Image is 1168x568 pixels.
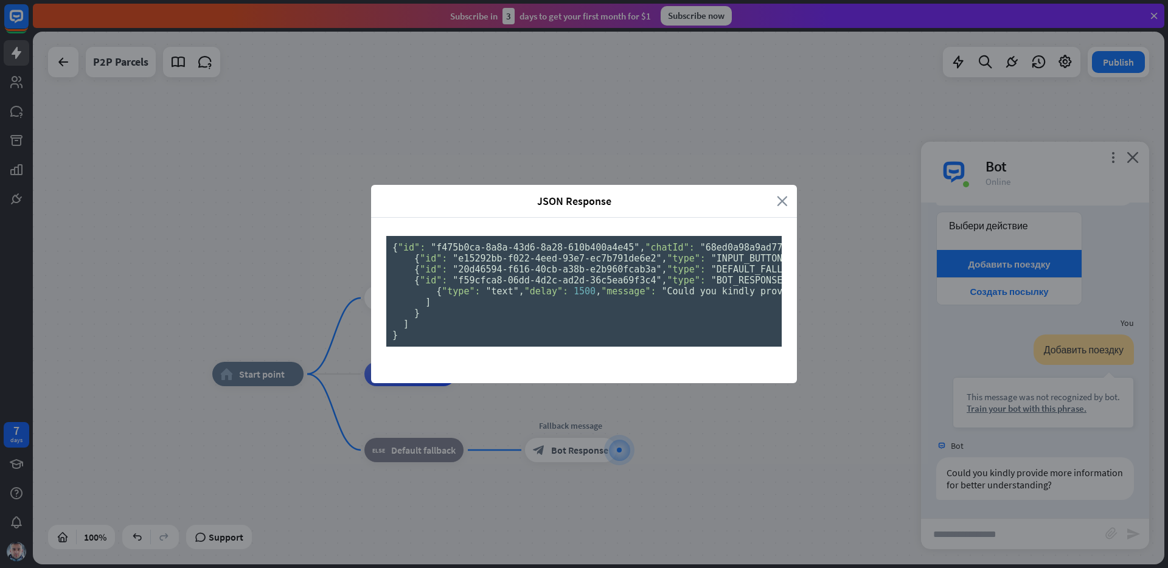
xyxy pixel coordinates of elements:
span: "id": [420,275,447,286]
button: Open LiveChat chat widget [10,5,46,41]
span: JSON Response [380,194,768,208]
span: "id": [420,253,447,264]
span: "type": [442,286,480,297]
span: "f59cfca8-06dd-4d2c-ad2d-36c5ea69f3c4" [453,275,661,286]
span: "text" [486,286,519,297]
span: "chatId": [645,242,694,253]
span: "20d46594-f616-40cb-a38b-e2b960fcab3a" [453,264,661,275]
span: "id": [398,242,425,253]
span: "e15292bb-f022-4eed-93e7-ec7b791de6e2" [453,253,661,264]
span: "delay": [524,286,568,297]
span: "Could you kindly provide more information for better understanding?" [662,286,1041,297]
span: "DEFAULT_FALLBACK" [711,264,810,275]
span: "68ed0a98a9ad770007921673" [700,242,843,253]
span: "type": [667,253,706,264]
span: "INPUT_BUTTON_POSTBACK" [711,253,838,264]
span: "type": [667,264,706,275]
i: close [777,194,788,208]
span: "id": [420,264,447,275]
pre: { , , , , , , , {}, [ , , , ], [ { , , , , }, { , }, { , , [ { , , } ] } ] } [386,236,782,347]
span: "type": [667,275,706,286]
span: "message": [601,286,656,297]
span: "BOT_RESPONSE" [711,275,788,286]
span: 1500 [574,286,596,297]
span: "f475b0ca-8a8a-43d6-8a28-610b400a4e45" [431,242,639,253]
